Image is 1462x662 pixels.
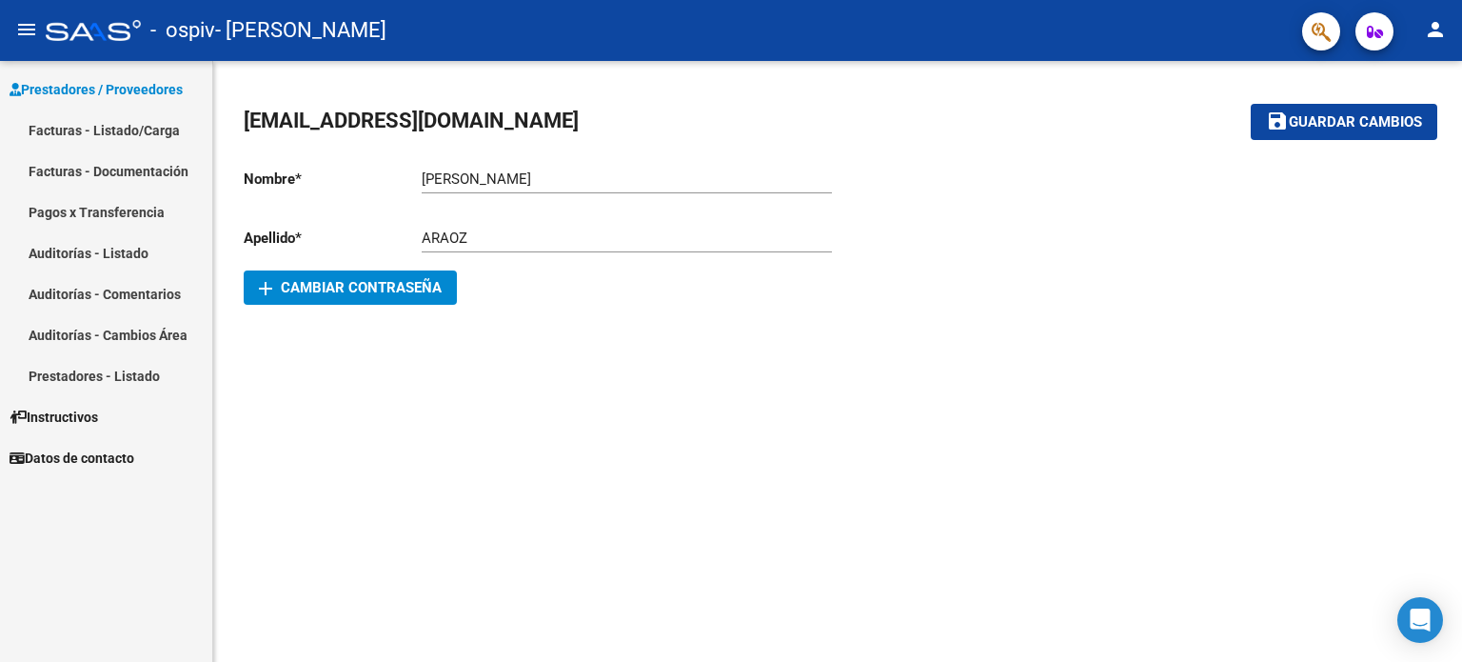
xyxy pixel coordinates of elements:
span: Datos de contacto [10,448,134,469]
span: Instructivos [10,407,98,428]
mat-icon: add [254,277,277,300]
div: Open Intercom Messenger [1397,597,1443,643]
button: Cambiar Contraseña [244,271,457,305]
p: Apellido [244,228,422,249]
button: Guardar cambios [1251,104,1437,139]
span: Cambiar Contraseña [259,279,442,296]
mat-icon: person [1424,18,1447,41]
span: - ospiv [150,10,215,51]
span: Guardar cambios [1289,114,1422,131]
mat-icon: menu [15,18,38,41]
p: Nombre [244,169,422,190]
span: [EMAIL_ADDRESS][DOMAIN_NAME] [244,109,579,132]
span: Prestadores / Proveedores [10,79,183,100]
mat-icon: save [1266,110,1289,132]
span: - [PERSON_NAME] [215,10,386,51]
